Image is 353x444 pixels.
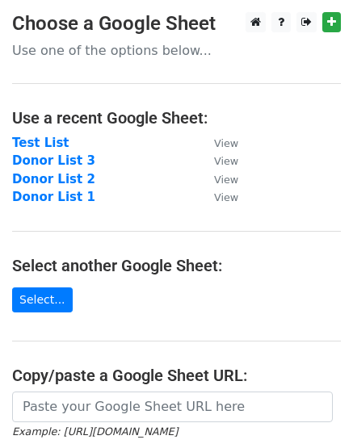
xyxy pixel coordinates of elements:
[198,190,238,204] a: View
[12,108,341,128] h4: Use a recent Google Sheet:
[12,12,341,36] h3: Choose a Google Sheet
[214,191,238,203] small: View
[214,137,238,149] small: View
[214,155,238,167] small: View
[198,136,238,150] a: View
[12,136,69,150] a: Test List
[214,174,238,186] small: View
[12,366,341,385] h4: Copy/paste a Google Sheet URL:
[198,172,238,186] a: View
[12,425,178,438] small: Example: [URL][DOMAIN_NAME]
[12,153,95,168] a: Donor List 3
[12,287,73,312] a: Select...
[12,42,341,59] p: Use one of the options below...
[198,153,238,168] a: View
[12,172,95,186] a: Donor List 2
[12,392,333,422] input: Paste your Google Sheet URL here
[12,256,341,275] h4: Select another Google Sheet:
[12,190,95,204] a: Donor List 1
